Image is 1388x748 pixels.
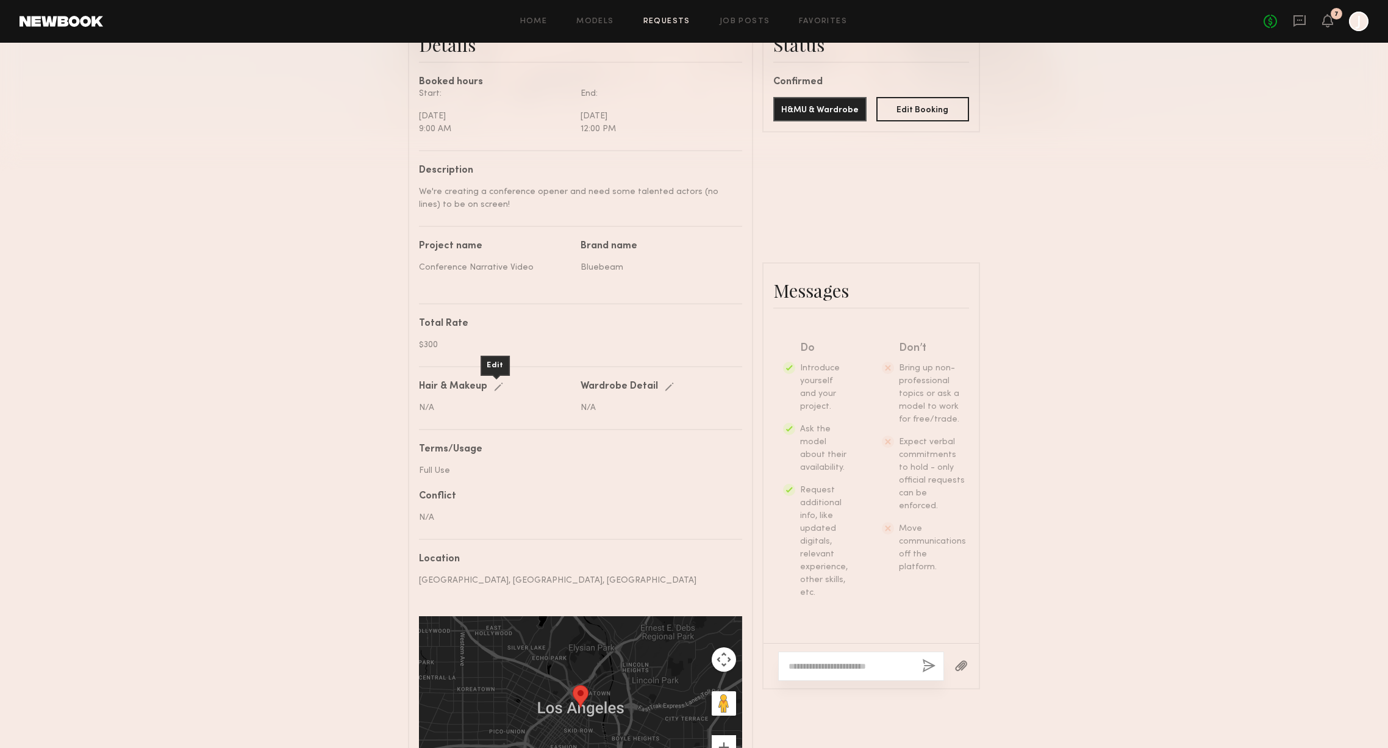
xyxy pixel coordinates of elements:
span: Request additional info, like updated digitals, relevant experience, other skills, etc. [800,486,848,597]
span: Ask the model about their availability. [800,425,846,472]
button: H&MU & Wardrobe [773,97,867,121]
div: Details [419,32,742,57]
div: [GEOGRAPHIC_DATA], [GEOGRAPHIC_DATA], [GEOGRAPHIC_DATA] [419,574,733,587]
div: Hair & Makeup [419,382,487,392]
button: Edit Booking [876,97,970,121]
div: N/A [419,401,571,414]
div: 7 [1334,11,1339,18]
div: Edit [481,356,510,376]
div: End: [581,87,733,100]
a: Models [576,18,614,26]
div: $300 [419,339,733,351]
div: 9:00 AM [419,123,571,135]
span: Bring up non-professional topics or ask a model to work for free/trade. [899,364,959,423]
div: Don’t [899,340,966,357]
div: [DATE] [419,110,571,123]
span: Expect verbal commitments to hold - only official requests can be enforced. [899,438,965,510]
div: Messages [773,278,969,303]
div: Do [800,340,848,357]
div: Conflict [419,492,733,502]
span: Move communications off the platform. [899,525,966,571]
a: J [1349,12,1368,31]
div: Brand name [581,242,733,251]
div: Total Rate [419,319,733,329]
div: Status [773,32,969,57]
button: Drag Pegman onto the map to open Street View [712,691,736,716]
a: Home [520,18,548,26]
div: N/A [419,511,733,524]
div: Location [419,555,733,564]
div: Booked hours [419,77,742,87]
span: Introduce yourself and your project. [800,364,840,411]
div: Description [419,166,733,176]
div: Bluebeam [581,261,733,274]
div: Wardrobe Detail [581,382,658,392]
a: Favorites [799,18,847,26]
div: Confirmed [773,77,969,87]
div: Terms/Usage [419,445,733,455]
a: Requests [643,18,690,26]
div: [DATE] [581,110,733,123]
div: N/A [581,401,733,414]
button: Map camera controls [712,647,736,672]
div: Project name [419,242,571,251]
div: Full Use [419,464,733,477]
div: Start: [419,87,571,100]
div: Conference Narrative Video [419,261,571,274]
div: We're creating a conference opener and need some talented actors (no lines) to be on screen! [419,185,733,211]
a: Job Posts [720,18,770,26]
div: 12:00 PM [581,123,733,135]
